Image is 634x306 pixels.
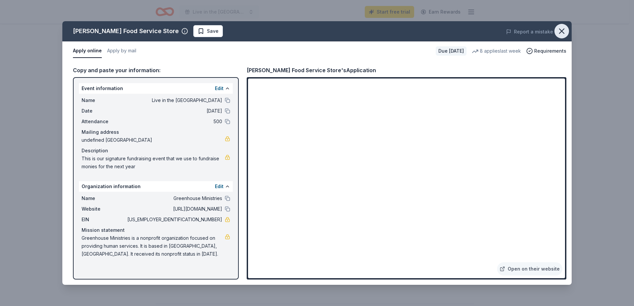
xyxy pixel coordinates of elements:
[82,155,225,171] span: This is our signature fundraising event that we use to fundraise monies for the next year
[107,44,136,58] button: Apply by mail
[79,83,233,94] div: Event information
[207,27,219,35] span: Save
[82,96,126,104] span: Name
[82,136,225,144] span: undefined [GEOGRAPHIC_DATA]
[79,181,233,192] div: Organization information
[82,147,230,155] div: Description
[126,216,222,224] span: [US_EMPLOYER_IDENTIFICATION_NUMBER]
[247,66,376,75] div: [PERSON_NAME] Food Service Store's Application
[82,205,126,213] span: Website
[126,194,222,202] span: Greenhouse Ministries
[82,234,225,258] span: Greenhouse Ministries is a nonprofit organization focused on providing human services. It is base...
[534,47,566,55] span: Requirements
[193,25,223,37] button: Save
[82,128,230,136] div: Mailing address
[82,194,126,202] span: Name
[82,118,126,126] span: Attendance
[126,118,222,126] span: 500
[126,107,222,115] span: [DATE]
[126,205,222,213] span: [URL][DOMAIN_NAME]
[73,44,102,58] button: Apply online
[82,216,126,224] span: EIN
[73,26,179,36] div: [PERSON_NAME] Food Service Store
[497,262,562,276] a: Open on their website
[82,107,126,115] span: Date
[82,226,230,234] div: Mission statement
[73,66,239,75] div: Copy and paste your information:
[506,28,553,36] button: Report a mistake
[526,47,566,55] button: Requirements
[126,96,222,104] span: Live in the [GEOGRAPHIC_DATA]
[472,47,521,55] div: 8 applies last week
[436,46,467,56] div: Due [DATE]
[215,182,223,190] button: Edit
[215,84,223,92] button: Edit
